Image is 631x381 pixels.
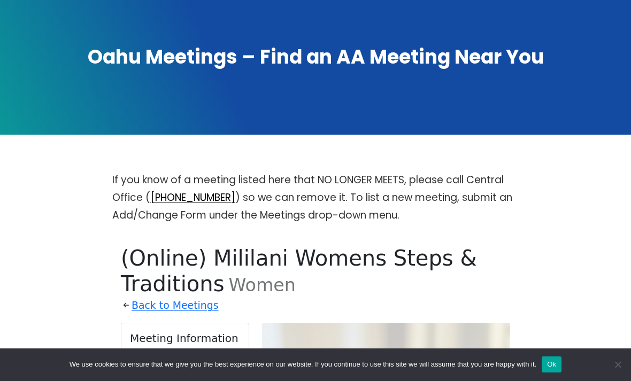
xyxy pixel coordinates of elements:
[130,332,240,345] h2: Meeting Information
[121,246,477,296] span: (Online) Mililani Womens Steps & Traditions
[112,171,519,224] p: If you know of a meeting listed here that NO LONGER MEETS, please call Central Office ( ) so we c...
[150,190,235,205] a: [PHONE_NUMBER]
[70,359,536,370] span: We use cookies to ensure that we give you the best experience on our website. If you continue to ...
[542,356,561,372] button: Ok
[132,297,219,314] a: Back to Meetings
[612,359,623,370] span: No
[228,275,296,296] small: Women
[10,44,621,71] h1: Oahu Meetings – Find an AA Meeting Near You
